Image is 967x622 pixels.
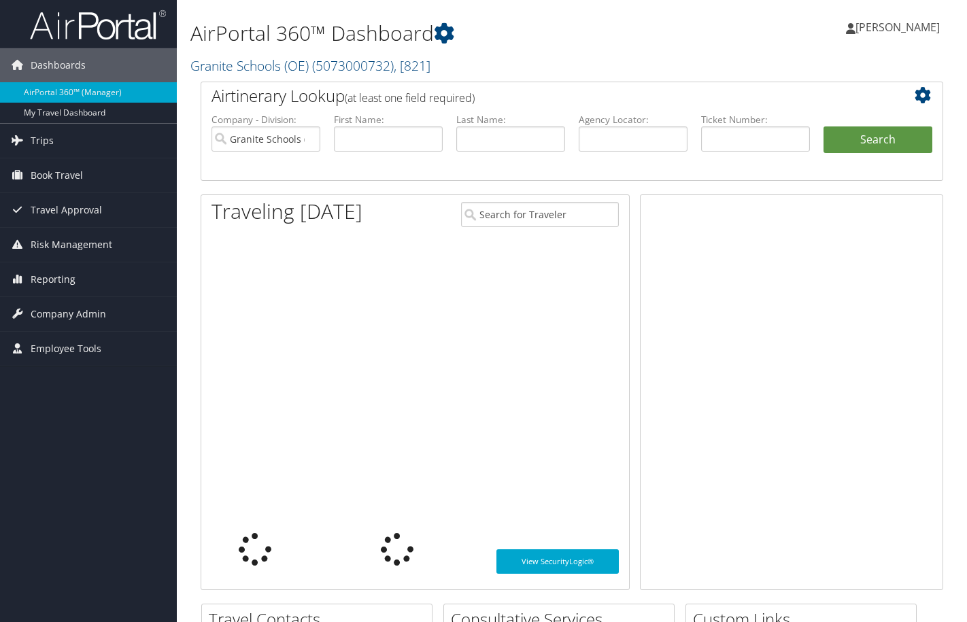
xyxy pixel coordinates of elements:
[312,56,394,75] span: ( 5073000732 )
[824,126,932,154] button: Search
[31,158,83,192] span: Book Travel
[334,113,443,126] label: First Name:
[31,193,102,227] span: Travel Approval
[855,20,940,35] span: [PERSON_NAME]
[701,113,810,126] label: Ticket Number:
[31,332,101,366] span: Employee Tools
[496,549,619,574] a: View SecurityLogic®
[461,202,619,227] input: Search for Traveler
[30,9,166,41] img: airportal-logo.png
[846,7,953,48] a: [PERSON_NAME]
[31,228,112,262] span: Risk Management
[211,113,320,126] label: Company - Division:
[190,19,699,48] h1: AirPortal 360™ Dashboard
[579,113,688,126] label: Agency Locator:
[31,262,75,296] span: Reporting
[211,197,362,226] h1: Traveling [DATE]
[456,113,565,126] label: Last Name:
[394,56,430,75] span: , [ 821 ]
[31,297,106,331] span: Company Admin
[211,84,870,107] h2: Airtinerary Lookup
[31,48,86,82] span: Dashboards
[345,90,475,105] span: (at least one field required)
[31,124,54,158] span: Trips
[190,56,430,75] a: Granite Schools (OE)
